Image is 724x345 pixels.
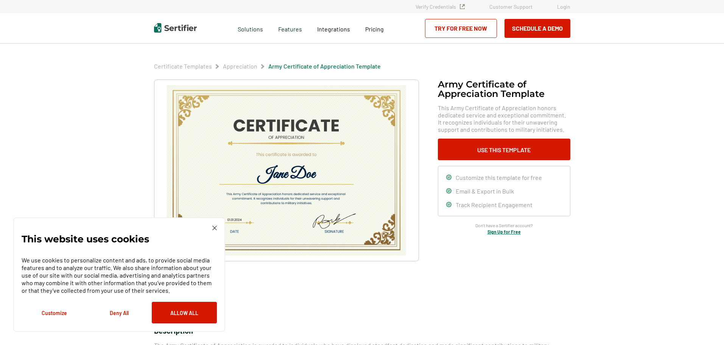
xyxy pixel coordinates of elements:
[456,187,514,195] span: Email & Export in Bulk
[365,23,384,33] a: Pricing
[460,4,465,9] img: Verified
[317,23,350,33] a: Integrations
[268,62,381,70] a: Army Certificate of Appreciation​ Template
[223,62,257,70] a: Appreciation
[154,62,381,70] div: Breadcrumb
[438,139,570,160] button: Use This Template
[22,302,87,323] button: Customize
[22,235,149,243] p: This website uses cookies
[365,25,384,33] span: Pricing
[456,174,542,181] span: Customize this template for free
[504,19,570,38] button: Schedule a Demo
[487,229,521,234] a: Sign Up for Free
[278,23,302,33] span: Features
[456,201,532,208] span: Track Recipient Engagement
[317,25,350,33] span: Integrations
[686,309,724,345] iframe: Chat Widget
[557,3,570,10] a: Login
[87,302,152,323] button: Deny All
[154,62,212,70] a: Certificate Templates
[22,256,217,294] p: We use cookies to personalize content and ads, to provide social media features and to analyze ou...
[166,85,406,256] img: Army Certificate of Appreciation​ Template
[438,104,570,133] span: This Army Certificate of Appreciation honors dedicated service and exceptional commitment. It rec...
[475,222,533,229] span: Don’t have a Sertifier account?
[212,226,217,230] img: Cookie Popup Close
[489,3,532,10] a: Customer Support
[238,23,263,33] span: Solutions
[425,19,497,38] a: Try for Free Now
[152,302,217,323] button: Allow All
[416,3,465,10] a: Verify Credentials
[154,23,197,33] img: Sertifier | Digital Credentialing Platform
[438,80,570,98] h1: Army Certificate of Appreciation​ Template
